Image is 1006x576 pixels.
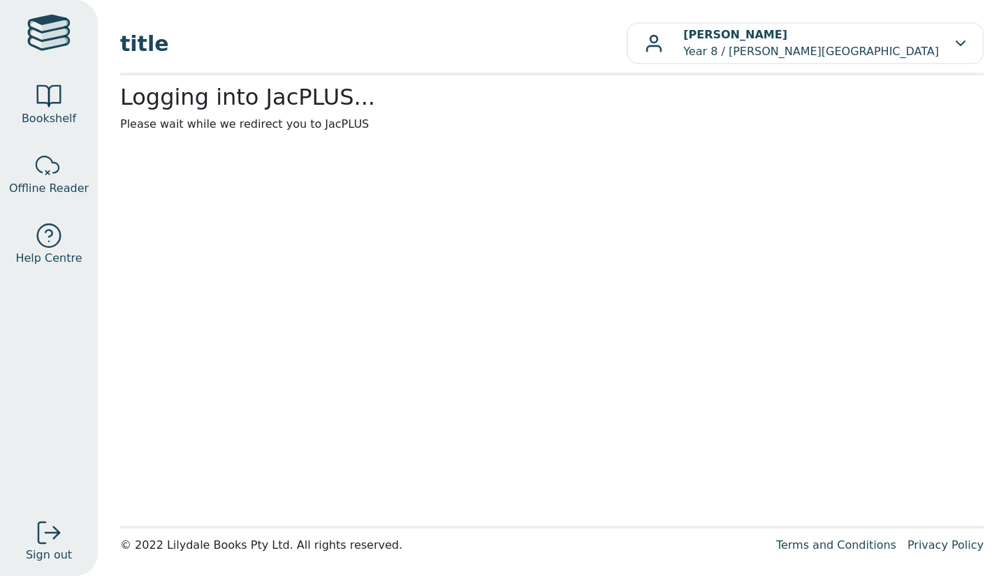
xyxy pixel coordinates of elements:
b: [PERSON_NAME] [683,28,787,41]
span: title [120,28,627,59]
p: Please wait while we redirect you to JacPLUS [120,116,984,133]
div: © 2022 Lilydale Books Pty Ltd. All rights reserved. [120,537,765,554]
span: Help Centre [15,250,82,267]
a: Terms and Conditions [776,538,896,552]
span: Offline Reader [9,180,89,197]
a: Privacy Policy [907,538,984,552]
button: [PERSON_NAME]Year 8 / [PERSON_NAME][GEOGRAPHIC_DATA] [627,22,984,64]
span: Bookshelf [22,110,76,127]
span: Sign out [26,547,72,563]
p: Year 8 / [PERSON_NAME][GEOGRAPHIC_DATA] [683,27,939,60]
h2: Logging into JacPLUS... [120,84,984,110]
